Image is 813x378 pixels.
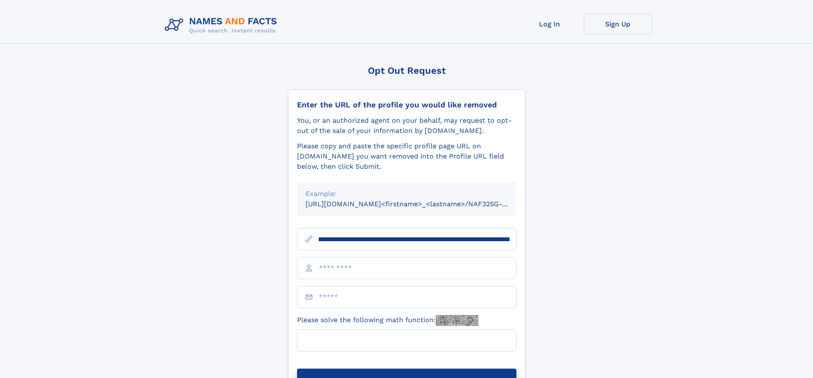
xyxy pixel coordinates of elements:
[288,65,525,76] div: Opt Out Request
[306,189,508,199] div: Example:
[516,14,584,35] a: Log In
[297,100,516,110] div: Enter the URL of the profile you would like removed
[297,315,478,326] label: Please solve the following math function:
[297,115,516,136] div: You, or an authorized agent on your behalf, may request to opt-out of the sale of your informatio...
[161,14,284,37] img: Logo Names and Facts
[306,200,533,208] small: [URL][DOMAIN_NAME]<firstname>_<lastname>/NAF325G-xxxxxxxx
[584,14,652,35] a: Sign Up
[297,141,516,172] div: Please copy and paste the specific profile page URL on [DOMAIN_NAME] you want removed into the Pr...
